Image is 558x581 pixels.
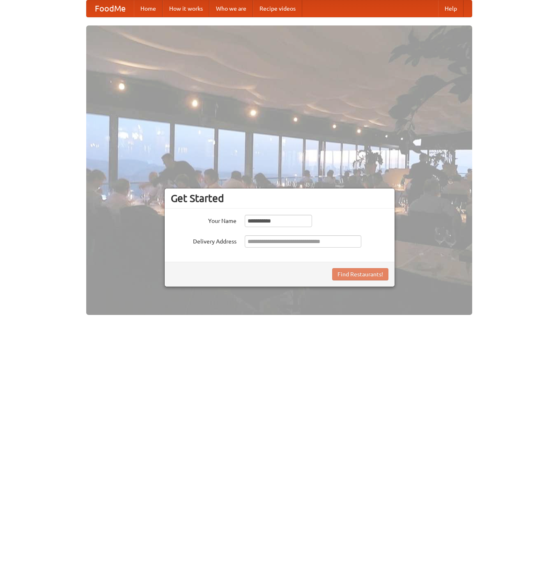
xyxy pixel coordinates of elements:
[332,268,388,280] button: Find Restaurants!
[171,215,237,225] label: Your Name
[209,0,253,17] a: Who we are
[171,192,388,204] h3: Get Started
[438,0,464,17] a: Help
[171,235,237,246] label: Delivery Address
[253,0,302,17] a: Recipe videos
[87,0,134,17] a: FoodMe
[134,0,163,17] a: Home
[163,0,209,17] a: How it works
